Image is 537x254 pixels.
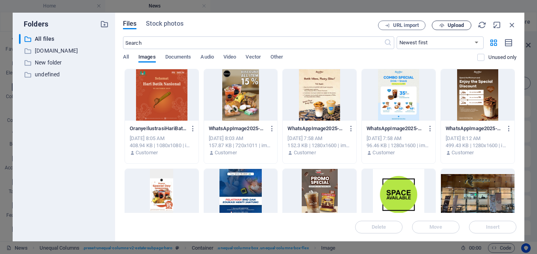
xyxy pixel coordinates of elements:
p: WhatsAppImage2025-10-02at10.44.44AM-d0WXbzEdzjtQAqlyPLFGMw.jpeg [367,125,423,132]
span: Documents [165,52,191,63]
input: Search [123,36,384,49]
div: 157.87 KB | 720x1011 | image/jpeg [209,142,273,149]
div: [DATE] 8:03 AM [209,135,273,142]
p: Displays only files that are not in use on the website. Files added during this session can still... [488,54,516,61]
p: Customer [372,149,395,156]
p: undefined [35,70,94,79]
p: WhatsAppImage2025-09-29at10.22.02AM-wtrAnwyJsxFT_9HfQQBHkg.jpeg [446,125,502,132]
span: Files [123,19,137,28]
span: Vector [246,52,261,63]
p: Customer [215,149,237,156]
p: All files [35,34,94,44]
p: New folder [35,58,94,67]
div: undefined [19,70,109,80]
div: [DATE] 8:12 AM [446,135,510,142]
div: ​ [19,34,21,44]
p: Customer [136,149,158,156]
p: WhatsAppImage2025-10-02at10.44.43AM-zGO6fW1vB9-VUh5lE4gHnQ.jpeg [287,125,344,132]
span: Video [223,52,236,63]
div: New folder [19,58,109,68]
p: WhatsAppImage2025-10-01at7.34.11AM-LpRZgxRYBvOwGnLNWUKPng.jpeg [209,125,265,132]
div: 152.3 KB | 1280x1600 | image/jpeg [287,142,352,149]
div: 408.94 KB | 1080x1080 | image/png [130,142,194,149]
span: URL import [393,23,419,28]
p: Customer [452,149,474,156]
i: Close [508,21,516,29]
i: Create new folder [100,20,109,28]
i: Reload [478,21,486,29]
button: Upload [432,21,471,30]
div: [DATE] 8:05 AM [130,135,194,142]
i: Minimize [493,21,501,29]
span: Images [138,52,156,63]
div: [DOMAIN_NAME] [19,46,109,56]
span: All [123,52,129,63]
span: Upload [448,23,464,28]
div: [DATE] 7:58 AM [287,135,352,142]
span: Audio [200,52,214,63]
div: 499.43 KB | 1280x1600 | image/jpeg [446,142,510,149]
button: URL import [378,21,425,30]
p: Customer [294,149,316,156]
p: OranyeIlustrasiHariBatikNasionalPostinganInstagram-7gwEVMXWA_nPYkiFQkopMA.png [130,125,186,132]
p: Folders [19,19,48,29]
span: Stock photos [146,19,183,28]
div: 96.46 KB | 1280x1600 | image/jpeg [367,142,431,149]
span: Other [270,52,283,63]
div: [DATE] 7:58 AM [367,135,431,142]
p: [DOMAIN_NAME] [35,46,94,55]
